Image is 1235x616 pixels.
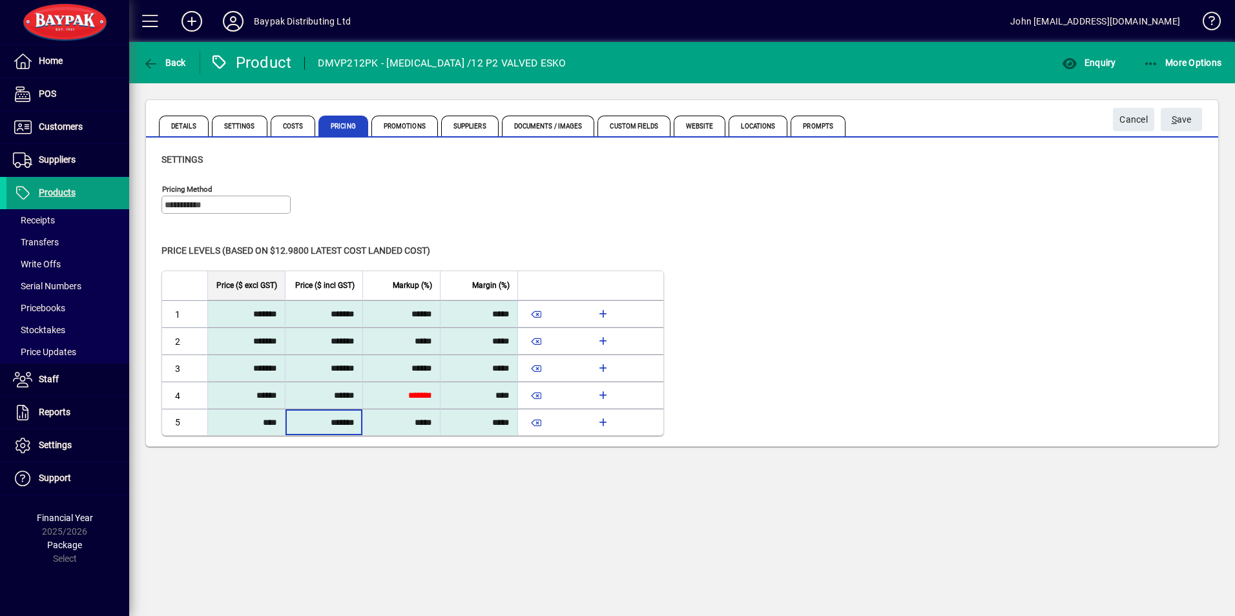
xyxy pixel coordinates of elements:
button: Cancel [1113,108,1154,131]
a: Receipts [6,209,129,231]
a: Serial Numbers [6,275,129,297]
span: ave [1172,109,1192,130]
span: Package [47,540,82,550]
td: 5 [162,409,207,435]
div: Baypak Distributing Ltd [254,11,351,32]
span: Markup (%) [393,278,432,293]
a: Settings [6,429,129,462]
div: DMVP212PK - [MEDICAL_DATA] /12 P2 VALVED ESKO [318,53,566,74]
a: Transfers [6,231,129,253]
a: Stocktakes [6,319,129,341]
span: Stocktakes [13,325,65,335]
span: Documents / Images [502,116,595,136]
app-page-header-button: Back [129,51,200,74]
a: Knowledge Base [1193,3,1219,45]
span: Locations [729,116,787,136]
span: Costs [271,116,316,136]
a: Home [6,45,129,77]
span: Financial Year [37,513,93,523]
span: Settings [39,440,72,450]
span: Pricebooks [13,303,65,313]
button: Save [1161,108,1202,131]
span: Suppliers [39,154,76,165]
span: Price ($ excl GST) [216,278,277,293]
span: Serial Numbers [13,281,81,291]
span: Custom Fields [597,116,670,136]
span: Receipts [13,215,55,225]
span: Website [674,116,726,136]
td: 3 [162,354,207,382]
span: Write Offs [13,259,61,269]
div: Product [210,52,292,73]
a: Suppliers [6,144,129,176]
a: Price Updates [6,341,129,363]
span: Reports [39,407,70,417]
a: Pricebooks [6,297,129,319]
span: Pricing [318,116,368,136]
span: More Options [1143,57,1222,68]
span: Staff [39,374,59,384]
button: Profile [213,10,254,33]
span: Enquiry [1062,57,1116,68]
span: Products [39,187,76,198]
span: Cancel [1119,109,1148,130]
span: Prompts [791,116,846,136]
span: Price ($ incl GST) [295,278,355,293]
span: S [1172,114,1177,125]
td: 1 [162,300,207,327]
span: Promotions [371,116,438,136]
a: Reports [6,396,129,429]
a: Staff [6,364,129,396]
span: Details [159,116,209,136]
a: Support [6,462,129,495]
a: Customers [6,111,129,143]
span: Margin (%) [472,278,510,293]
button: Enquiry [1059,51,1119,74]
span: POS [39,88,56,99]
td: 2 [162,327,207,354]
span: Settings [212,116,267,136]
span: Support [39,473,71,483]
span: Transfers [13,237,59,247]
button: More Options [1140,51,1225,74]
a: POS [6,78,129,110]
a: Write Offs [6,253,129,275]
td: 4 [162,382,207,409]
div: John [EMAIL_ADDRESS][DOMAIN_NAME] [1010,11,1180,32]
span: Suppliers [441,116,499,136]
span: Settings [161,154,203,165]
span: Price levels (based on $12.9800 Latest cost landed cost) [161,245,430,256]
span: Back [143,57,186,68]
span: Price Updates [13,347,76,357]
span: Home [39,56,63,66]
button: Back [140,51,189,74]
button: Add [171,10,213,33]
span: Customers [39,121,83,132]
mat-label: Pricing method [162,185,213,194]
